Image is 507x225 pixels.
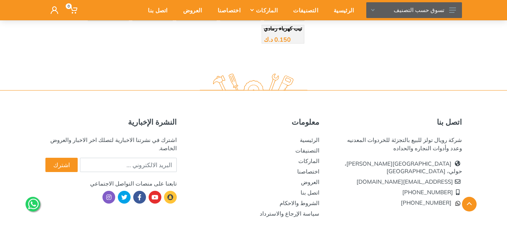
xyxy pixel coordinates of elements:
div: اشترك في نشرتنا الاخبارية لتصلك اخر الاخبار والعروض الخاصة. [45,136,177,153]
h5: اتصل بنا [331,118,462,127]
div: شركة رويال تولز للبيع بالتجزئة للخردوات المعدنيه وعدد وأدوات النجاره والحداده [331,136,462,153]
div: تابعنا على منصات التواصل الاجتماعي [45,180,177,188]
a: العروض [301,178,319,186]
div: اتصل بنا [138,2,173,18]
a: التصنيفات [295,147,319,154]
div: الرئيسية [323,2,359,18]
h5: معلومات [188,118,319,127]
button: اشترك [45,158,78,172]
span: 0 [66,3,72,9]
a: اختصاصنا [297,168,319,175]
li: [EMAIL_ADDRESS][DOMAIN_NAME] [331,177,462,187]
a: اتصل بنا [301,189,319,196]
a: الرئيسية [300,136,319,143]
div: العروض [173,2,208,18]
input: البريد الالكتروني ... [80,158,177,172]
a: [GEOGRAPHIC_DATA][PERSON_NAME]، حولي، [GEOGRAPHIC_DATA] [345,160,462,175]
img: royal.tools Logo [200,74,307,94]
a: تيب كهرباء رمادي 0.150 د.ك [262,25,304,44]
a: سياسة الإرجاع والاسترداد [260,210,319,217]
button: تسوق حسب التصنيف [366,2,462,18]
div: اختصاصنا [208,2,246,18]
li: [PHONE_NUMBER] [331,187,462,198]
div: التصنيفات [283,2,323,18]
div: الماركات [246,2,283,18]
div: 0.150 د.ك [264,36,291,42]
a: الماركات [298,157,319,165]
h5: النشرة الإخبارية [45,118,177,127]
span: تيب كهرباء رمادي [264,25,302,32]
